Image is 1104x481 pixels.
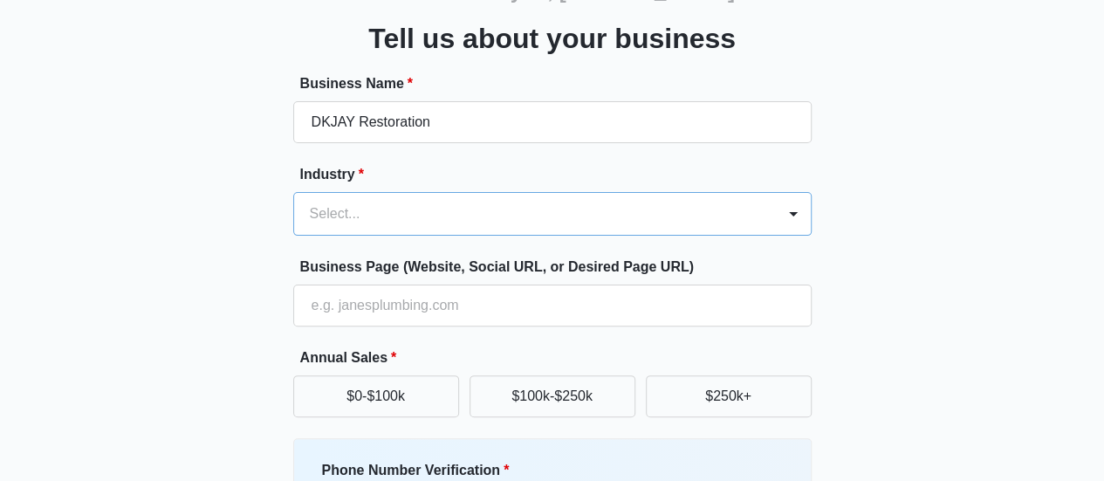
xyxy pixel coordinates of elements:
[646,375,812,417] button: $250k+
[300,347,819,368] label: Annual Sales
[470,375,635,417] button: $100k-$250k
[322,460,652,481] label: Phone Number Verification
[368,17,736,59] h3: Tell us about your business
[300,73,819,94] label: Business Name
[300,257,819,278] label: Business Page (Website, Social URL, or Desired Page URL)
[293,375,459,417] button: $0-$100k
[293,101,812,143] input: e.g. Jane's Plumbing
[300,164,819,185] label: Industry
[293,285,812,326] input: e.g. janesplumbing.com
